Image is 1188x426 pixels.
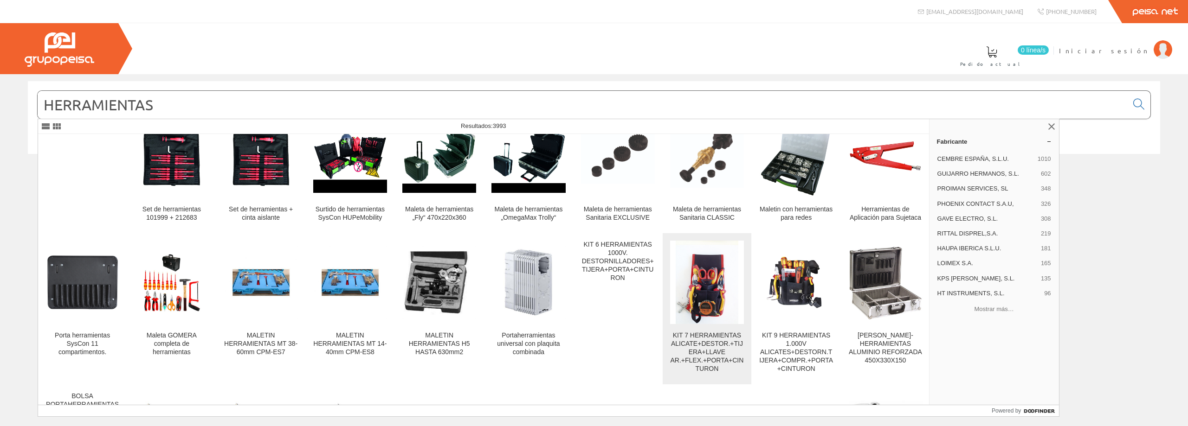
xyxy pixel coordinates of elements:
img: KIT 7 HERRAMIENTAS ALICATE+DESTOR.+TIJERA+LLAVE AR.+FLEX.+PORTA+CINTURON [676,241,738,324]
img: MALETIN HERRAMIENTAS MT 14-40mm CPM-ES8 [313,246,387,319]
div: MALETIN HERRAMIENTAS MT 38-60mm CPM-ES7 [224,331,298,356]
a: Maleta GOMERA completa de herramientas Maleta GOMERA completa de herramientas [127,233,216,384]
span: [PHONE_NUMBER] [1046,7,1097,15]
span: 1010 [1038,155,1051,163]
span: 135 [1041,274,1051,283]
a: Maleta de herramientas „OmegaMax Trolly“ Maleta de herramientas „OmegaMax Trolly“ [484,107,573,233]
div: MALETIN HERRAMIENTAS H5 HASTA 630mm2 [402,331,476,356]
span: 96 [1044,289,1051,298]
a: Maleta de herramientas „Fly“ 470x220x360 Maleta de herramientas „Fly“ 470x220x360 [395,107,484,233]
span: 181 [1041,244,1051,253]
div: BOLSA PORTAHERRAMIENTAS 5 COMPARTIMENTOS 155X255 [45,392,119,426]
a: Portaherramientas universal con plaquita combinada Portaherramientas universal con plaquita combi... [484,233,573,384]
a: Set de herramientas + cinta aislante Set de herramientas + cinta aislante [217,107,305,233]
div: © Grupo Peisa [28,165,1160,173]
span: 0 línea/s [1018,45,1049,55]
input: Buscar... [38,91,1128,119]
img: Maleta de herramientas Sanitaria EXCLUSIVE [581,129,655,184]
img: Maletin con herramientas para redes [759,115,833,197]
a: Porta herramientas SysCon 11 compartimentos. Porta herramientas SysCon 11 compartimentos. [38,233,127,384]
span: LOIMEX S.A. [937,259,1037,267]
img: Maleta de herramientas Sanitaria CLASSIC [670,124,744,188]
span: 602 [1041,170,1051,178]
div: Maleta GOMERA completa de herramientas [135,331,208,356]
div: MALETIN HERRAMIENTAS MT 14-40mm CPM-ES8 [313,331,387,356]
div: Porta herramientas SysCon 11 compartimentos. [45,331,119,356]
span: 3993 [493,122,506,129]
span: HT INSTRUMENTS, S.L. [937,289,1041,298]
div: Surtido de herramientas SysCon HUPeMobility [313,205,387,222]
span: Iniciar sesión [1059,46,1149,55]
a: KIT 7 HERRAMIENTAS ALICATE+DESTOR.+TIJERA+LLAVE AR.+FLEX.+PORTA+CINTURON KIT 7 HERRAMIENTAS ALICA... [663,233,751,384]
img: Set de herramientas + cinta aislante [224,119,298,193]
a: MALETIN HERRAMIENTAS MT 38-60mm CPM-ES7 MALETIN HERRAMIENTAS MT 38-60mm CPM-ES7 [217,233,305,384]
span: 348 [1041,184,1051,193]
img: Porta herramientas SysCon 11 compartimentos. [45,246,119,319]
div: KIT 7 HERRAMIENTAS ALICATE+DESTOR.+TIJERA+LLAVE AR.+FLEX.+PORTA+CINTURON [670,331,744,373]
a: Herramientas de Aplicación para Sujetaca Herramientas de Aplicación para Sujetaca [841,107,930,233]
img: Herramientas de Aplicación para Sujetaca [848,139,922,174]
img: Grupo Peisa [25,32,94,67]
img: Maleta de herramientas „Fly“ 470x220x360 [402,119,476,193]
div: Maleta de herramientas „Fly“ 470x220x360 [402,205,476,222]
a: Maletin con herramientas para redes Maletin con herramientas para redes [752,107,840,233]
img: Set de herramientas 101999 + 212683 [135,119,208,193]
button: Mostrar más… [933,302,1055,317]
div: Set de herramientas + cinta aislante [224,205,298,222]
span: 308 [1041,215,1051,223]
span: 165 [1041,259,1051,267]
a: Maleta de herramientas Sanitaria EXCLUSIVE Maleta de herramientas Sanitaria EXCLUSIVE [574,107,662,233]
div: Maleta de herramientas Sanitaria EXCLUSIVE [581,205,655,222]
a: Set de herramientas 101999 + 212683 Set de herramientas 101999 + 212683 [127,107,216,233]
div: Maletin con herramientas para redes [759,205,833,222]
span: GUIJARRO HERMANOS, S.L. [937,170,1037,178]
img: Portaherramientas universal con plaquita combinada [491,246,565,319]
img: Maleta de herramientas „OmegaMax Trolly“ [491,119,565,193]
span: 326 [1041,200,1051,208]
span: 219 [1041,229,1051,238]
div: Herramientas de Aplicación para Sujetaca [848,205,922,222]
div: Set de herramientas 101999 + 212683 [135,205,208,222]
img: MALETA PORTA-HERRAMIENTAS ALUMINIO REFORZADA 450X330X150 [848,245,922,320]
div: KIT 6 HERRAMIENTAS 1000V. DESTORNILLADORES+TIJERA+PORTA+CINTURON [581,241,655,282]
a: MALETA PORTA-HERRAMIENTAS ALUMINIO REFORZADA 450X330X150 [PERSON_NAME]-HERRAMIENTAS ALUMINIO REFO... [841,233,930,384]
div: KIT 9 HERRAMIENTAS 1.000V ALICATES+DESTORN.TIJERA+COMPR.+PORTA+CINTURON [759,331,833,373]
div: Maleta de herramientas „OmegaMax Trolly“ [491,205,565,222]
a: KIT 6 HERRAMIENTAS 1000V. DESTORNILLADORES+TIJERA+PORTA+CINTURON [574,233,662,384]
span: HAUPA IBERICA S.L.U. [937,244,1037,253]
a: MALETIN HERRAMIENTAS MT 14-40mm CPM-ES8 MALETIN HERRAMIENTAS MT 14-40mm CPM-ES8 [306,233,394,384]
div: Maleta de herramientas Sanitaria CLASSIC [670,205,744,222]
span: RITTAL DISPREL,S.A. [937,229,1037,238]
a: Powered by [992,405,1059,416]
span: Resultados: [461,122,506,129]
a: Maleta de herramientas Sanitaria CLASSIC Maleta de herramientas Sanitaria CLASSIC [663,107,751,233]
a: Surtido de herramientas SysCon HUPeMobility Surtido de herramientas SysCon HUPeMobility [306,107,394,233]
img: KIT 9 HERRAMIENTAS 1.000V ALICATES+DESTORN.TIJERA+COMPR.+PORTA+CINTURON [759,255,833,310]
img: MALETIN HERRAMIENTAS MT 38-60mm CPM-ES7 [224,246,298,319]
img: MALETIN HERRAMIENTAS H5 HASTA 630mm2 [402,246,476,319]
div: Portaherramientas universal con plaquita combinada [491,331,565,356]
span: PHOENIX CONTACT S.A.U, [937,200,1037,208]
span: [EMAIL_ADDRESS][DOMAIN_NAME] [926,7,1023,15]
span: GAVE ELECTRO, S.L. [937,215,1037,223]
a: Fabricante [930,134,1059,149]
a: KIT 9 HERRAMIENTAS 1.000V ALICATES+DESTORN.TIJERA+COMPR.+PORTA+CINTURON KIT 9 HERRAMIENTAS 1.000V... [752,233,840,384]
img: Maleta GOMERA completa de herramientas [135,246,208,319]
span: Pedido actual [960,59,1023,69]
a: MALETIN HERRAMIENTAS H5 HASTA 630mm2 MALETIN HERRAMIENTAS H5 HASTA 630mm2 [395,233,484,384]
span: KPS [PERSON_NAME], S.L. [937,274,1037,283]
span: Powered by [992,407,1021,415]
div: [PERSON_NAME]-HERRAMIENTAS ALUMINIO REFORZADA 450X330X150 [848,331,922,365]
img: Surtido de herramientas SysCon HUPeMobility [313,119,387,193]
span: PROIMAN SERVICES, SL [937,184,1037,193]
span: CEMBRE ESPAÑA, S.L.U. [937,155,1034,163]
a: Iniciar sesión [1059,38,1172,47]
